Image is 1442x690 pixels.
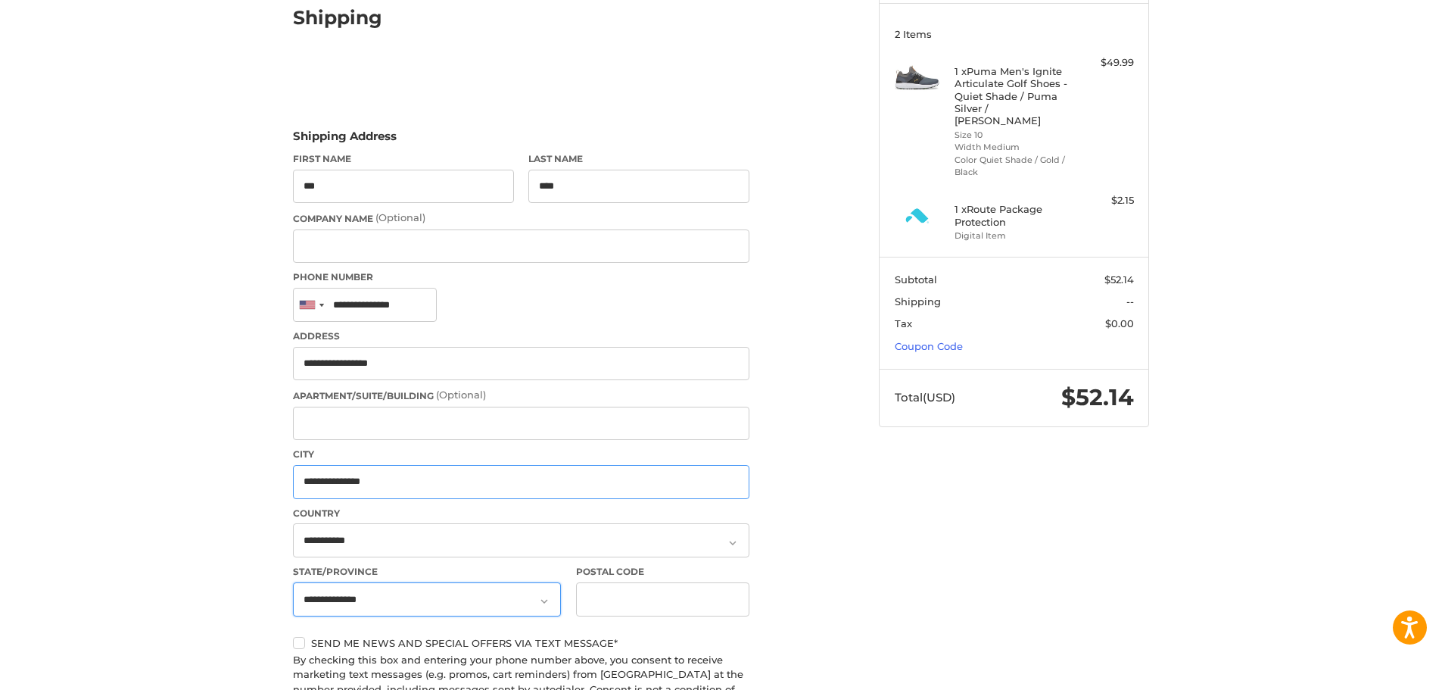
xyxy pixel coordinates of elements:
[293,507,749,520] label: Country
[895,295,941,308] span: Shipping
[293,211,749,226] label: Company Name
[955,203,1070,228] h4: 1 x Route Package Protection
[955,229,1070,242] li: Digital Item
[576,565,750,579] label: Postal Code
[293,637,749,649] label: Send me news and special offers via text message*
[293,388,749,403] label: Apartment/Suite/Building
[955,154,1070,179] li: Color Quiet Shade / Gold / Black
[1104,273,1134,286] span: $52.14
[955,65,1070,126] h4: 1 x Puma Men's Ignite Articulate Golf Shoes - Quiet Shade / Puma Silver / [PERSON_NAME]
[895,317,912,329] span: Tax
[436,389,486,401] small: (Optional)
[1061,383,1134,411] span: $52.14
[375,211,425,223] small: (Optional)
[895,340,963,352] a: Coupon Code
[1074,55,1134,70] div: $49.99
[955,141,1070,154] li: Width Medium
[955,129,1070,142] li: Size 10
[294,289,329,321] div: United States: +1
[1074,193,1134,208] div: $2.15
[293,448,749,461] label: City
[895,390,955,404] span: Total (USD)
[293,6,382,30] h2: Shipping
[293,152,514,166] label: First Name
[293,128,397,152] legend: Shipping Address
[293,565,561,579] label: State/Province
[1105,317,1134,329] span: $0.00
[895,273,937,286] span: Subtotal
[293,329,749,343] label: Address
[293,270,749,284] label: Phone Number
[528,152,749,166] label: Last Name
[1126,295,1134,308] span: --
[895,28,1134,40] h3: 2 Items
